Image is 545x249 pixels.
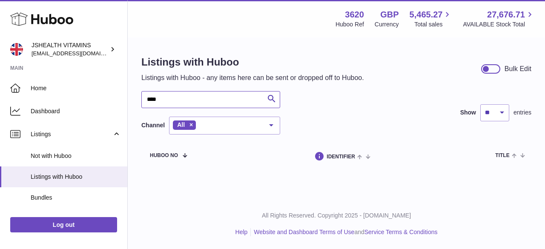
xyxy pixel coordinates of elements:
[150,153,178,158] span: Huboo no
[410,9,453,29] a: 5,465.27 Total sales
[463,9,535,29] a: 27,676.71 AVAILABLE Stock Total
[495,153,509,158] span: title
[31,194,121,202] span: Bundles
[32,41,108,57] div: JSHEALTH VITAMINS
[141,121,165,129] label: Channel
[32,50,125,57] span: [EMAIL_ADDRESS][DOMAIN_NAME]
[513,109,531,117] span: entries
[177,121,185,128] span: All
[460,109,476,117] label: Show
[327,154,355,160] span: identifier
[364,229,438,235] a: Service Terms & Conditions
[31,130,112,138] span: Listings
[336,20,364,29] div: Huboo Ref
[254,229,354,235] a: Website and Dashboard Terms of Use
[10,43,23,56] img: internalAdmin-3620@internal.huboo.com
[141,73,364,83] p: Listings with Huboo - any items here can be sent or dropped off to Huboo.
[135,212,538,220] p: All Rights Reserved. Copyright 2025 - [DOMAIN_NAME]
[375,20,399,29] div: Currency
[31,84,121,92] span: Home
[10,217,117,232] a: Log out
[380,9,399,20] strong: GBP
[410,9,443,20] span: 5,465.27
[487,9,525,20] span: 27,676.71
[31,107,121,115] span: Dashboard
[463,20,535,29] span: AVAILABLE Stock Total
[235,229,248,235] a: Help
[251,228,437,236] li: and
[141,55,364,69] h1: Listings with Huboo
[414,20,452,29] span: Total sales
[505,64,531,74] div: Bulk Edit
[345,9,364,20] strong: 3620
[31,173,121,181] span: Listings with Huboo
[31,152,121,160] span: Not with Huboo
